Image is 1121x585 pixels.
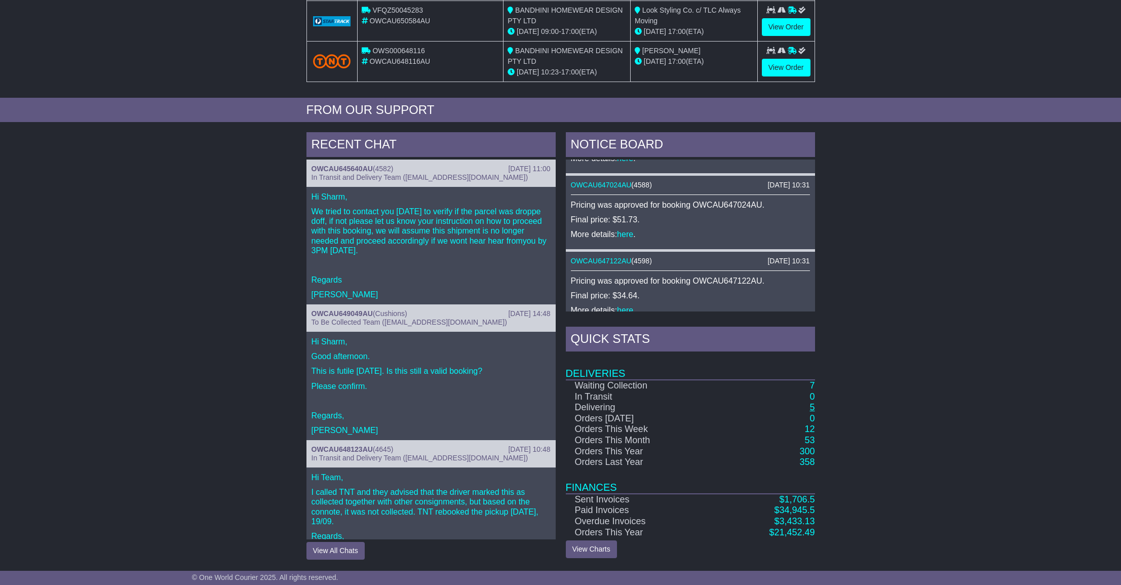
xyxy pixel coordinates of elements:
p: More details: . [571,305,810,315]
span: 4598 [634,257,649,265]
td: Deliveries [566,354,815,380]
span: 4588 [634,181,649,189]
div: FROM OUR SUPPORT [306,103,815,118]
span: 17:00 [561,68,579,76]
td: Orders This Year [566,446,717,457]
td: Orders Last Year [566,457,717,468]
span: 34,945.5 [779,505,815,515]
div: Quick Stats [566,327,815,354]
p: Hi Sharm, [312,192,551,202]
p: Hi Team, [312,473,551,482]
span: OWCAU650584AU [369,17,430,25]
td: Orders This Month [566,435,717,446]
img: TNT_Domestic.png [313,54,351,68]
a: here [617,306,633,315]
a: 358 [799,457,815,467]
td: Paid Invoices [566,505,717,516]
span: In Transit and Delivery Team ([EMAIL_ADDRESS][DOMAIN_NAME]) [312,173,528,181]
p: Regards [312,275,551,285]
td: Waiting Collection [566,380,717,392]
td: Overdue Invoices [566,516,717,527]
div: RECENT CHAT [306,132,556,160]
a: View Charts [566,540,617,558]
div: [DATE] 10:31 [767,181,809,189]
div: - (ETA) [508,26,626,37]
a: here [617,154,633,163]
span: BANDHINI HOMEWEAR DESIGN PTY LTD [508,6,623,25]
span: 4582 [375,165,391,173]
span: 3,433.13 [779,516,815,526]
div: [DATE] 10:31 [767,257,809,265]
a: OWCAU645640AU [312,165,373,173]
div: [DATE] 11:00 [508,165,550,173]
p: Final price: $34.64. [571,291,810,300]
span: 17:00 [668,57,686,65]
td: Orders This Year [566,527,717,538]
td: Orders This Week [566,424,717,435]
span: 10:23 [541,68,559,76]
a: here [617,230,633,239]
p: Pricing was approved for booking OWCAU647122AU. [571,276,810,286]
span: 17:00 [561,27,579,35]
span: 17:00 [668,27,686,35]
p: Please confirm. [312,381,551,391]
div: ( ) [312,445,551,454]
span: 1,706.5 [784,494,815,504]
div: [DATE] 10:48 [508,445,550,454]
a: 12 [804,424,815,434]
a: 0 [809,392,815,402]
td: Sent Invoices [566,494,717,505]
p: [PERSON_NAME] [312,290,551,299]
span: BANDHINI HOMEWEAR DESIGN PTY LTD [508,47,623,65]
span: [DATE] [517,27,539,35]
div: [DATE] 14:48 [508,309,550,318]
a: OWCAU647024AU [571,181,632,189]
div: (ETA) [635,26,753,37]
p: We tried to contact you [DATE] to verify if the parcel was droppe doff, if not please let us know... [312,207,551,255]
a: 7 [809,380,815,391]
a: $3,433.13 [774,516,815,526]
a: OWCAU649049AU [312,309,373,318]
p: I called TNT and they advised that the driver marked this as collected together with other consig... [312,487,551,526]
a: View Order [762,18,810,36]
td: Orders [DATE] [566,413,717,424]
span: To Be Collected Team ([EMAIL_ADDRESS][DOMAIN_NAME]) [312,318,507,326]
a: $1,706.5 [779,494,815,504]
div: ( ) [571,257,810,265]
span: Look Styling Co. c/ TLC Always Moving [635,6,741,25]
a: 53 [804,435,815,445]
p: Pricing was approved for booking OWCAU647024AU. [571,200,810,210]
span: 09:00 [541,27,559,35]
div: (ETA) [635,56,753,67]
a: 5 [809,402,815,412]
a: 300 [799,446,815,456]
td: Delivering [566,402,717,413]
p: Regards, [312,411,551,420]
a: 0 [809,413,815,423]
p: Regards, [312,531,551,541]
span: [PERSON_NAME] [642,47,701,55]
td: In Transit [566,392,717,403]
a: OWCAU648123AU [312,445,373,453]
td: Finances [566,468,815,494]
span: [DATE] [644,27,666,35]
a: $34,945.5 [774,505,815,515]
div: NOTICE BOARD [566,132,815,160]
span: [DATE] [644,57,666,65]
span: 21,452.49 [774,527,815,537]
div: ( ) [312,165,551,173]
p: This is futile [DATE]. Is this still a valid booking? [312,366,551,376]
span: OWCAU648116AU [369,57,430,65]
span: VFQZ50045283 [372,6,423,14]
img: GetCarrierServiceLogo [313,16,351,26]
p: More details: . [571,229,810,239]
a: OWCAU647122AU [571,257,632,265]
p: Good afternoon. [312,352,551,361]
span: [DATE] [517,68,539,76]
a: $21,452.49 [769,527,815,537]
button: View All Chats [306,542,365,560]
p: Hi Sharm, [312,337,551,346]
span: OWS000648116 [372,47,425,55]
span: Cushions [375,309,405,318]
div: ( ) [312,309,551,318]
